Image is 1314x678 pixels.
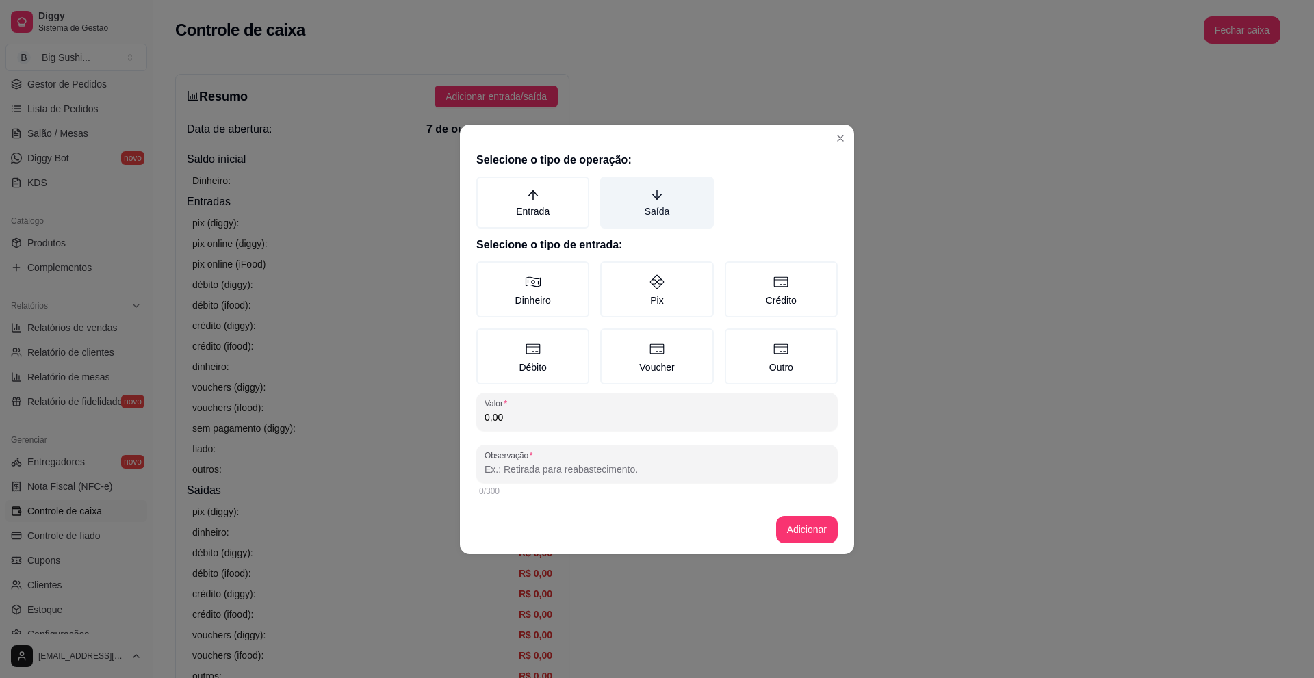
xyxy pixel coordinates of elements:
[527,189,539,201] span: arrow-up
[476,177,589,229] label: Entrada
[476,261,589,317] label: Dinheiro
[776,516,838,543] button: Adicionar
[651,189,663,201] span: arrow-down
[485,397,512,409] label: Valor
[600,328,713,384] label: Voucher
[476,152,838,168] h2: Selecione o tipo de operação:
[600,261,713,317] label: Pix
[829,127,851,149] button: Close
[476,328,589,384] label: Débito
[725,261,838,317] label: Crédito
[485,410,829,424] input: Valor
[600,177,713,229] label: Saída
[485,449,537,461] label: Observação
[476,237,838,253] h2: Selecione o tipo de entrada:
[485,462,829,476] input: Observação
[725,328,838,384] label: Outro
[479,486,835,497] div: 0/300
